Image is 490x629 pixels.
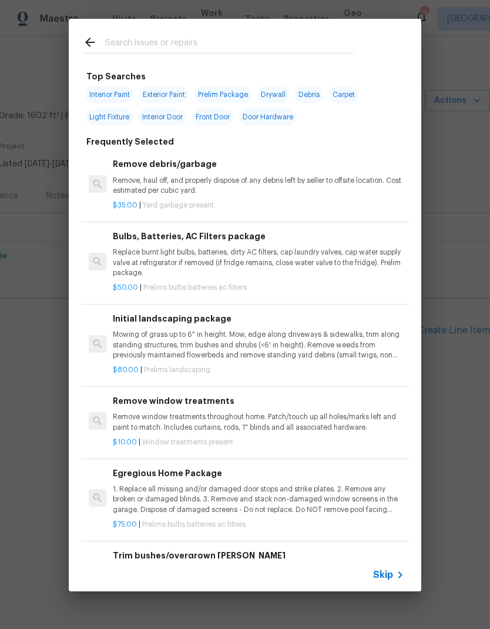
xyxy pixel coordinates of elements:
p: 1. Replace all missing and/or damaged door stops and strike plates. 2. Remove any broken or damag... [113,484,404,514]
span: Front Door [192,109,233,125]
p: Replace burnt light bulbs, batteries, dirty AC filters, cap laundry valves, cap water supply valv... [113,247,404,277]
h6: Egregious Home Package [113,467,404,480]
span: Prelims bulbs batteries ac filters [142,521,246,528]
span: Prelim Package [194,86,251,103]
span: $50.00 [113,284,138,291]
h6: Remove debris/garbage [113,158,404,170]
p: Remove, haul off, and properly dispose of any debris left by seller to offsite location. Cost est... [113,176,404,196]
span: Prelims landscaping [144,366,210,373]
input: Search issues or repairs [105,35,354,53]
p: Mowing of grass up to 6" in height. Mow, edge along driveways & sidewalks, trim along standing st... [113,330,404,360]
h6: Frequently Selected [86,135,174,148]
p: | [113,283,404,293]
h6: Bulbs, Batteries, AC Filters package [113,230,404,243]
span: Door Hardware [239,109,297,125]
span: Skip [373,569,393,581]
span: Exterior Paint [139,86,189,103]
span: $10.00 [113,439,137,446]
h6: Top Searches [86,70,146,83]
span: Carpet [329,86,358,103]
h6: Initial landscaping package [113,312,404,325]
span: Prelims bulbs batteries ac filters [143,284,247,291]
span: Yard garbage present [143,202,214,209]
p: | [113,365,404,375]
span: $35.00 [113,202,137,209]
span: Debris [295,86,323,103]
p: | [113,437,404,447]
span: Window treatments present [142,439,233,446]
h6: Remove window treatments [113,394,404,407]
span: $80.00 [113,366,139,373]
span: Light Fixture [86,109,133,125]
span: $75.00 [113,521,137,528]
span: Drywall [257,86,289,103]
span: Interior Paint [86,86,133,103]
h6: Trim bushes/overgrown [PERSON_NAME] [113,549,404,562]
span: Interior Door [139,109,186,125]
p: | [113,520,404,530]
p: Remove window treatments throughout home. Patch/touch up all holes/marks left and paint to match.... [113,412,404,432]
p: | [113,200,404,210]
